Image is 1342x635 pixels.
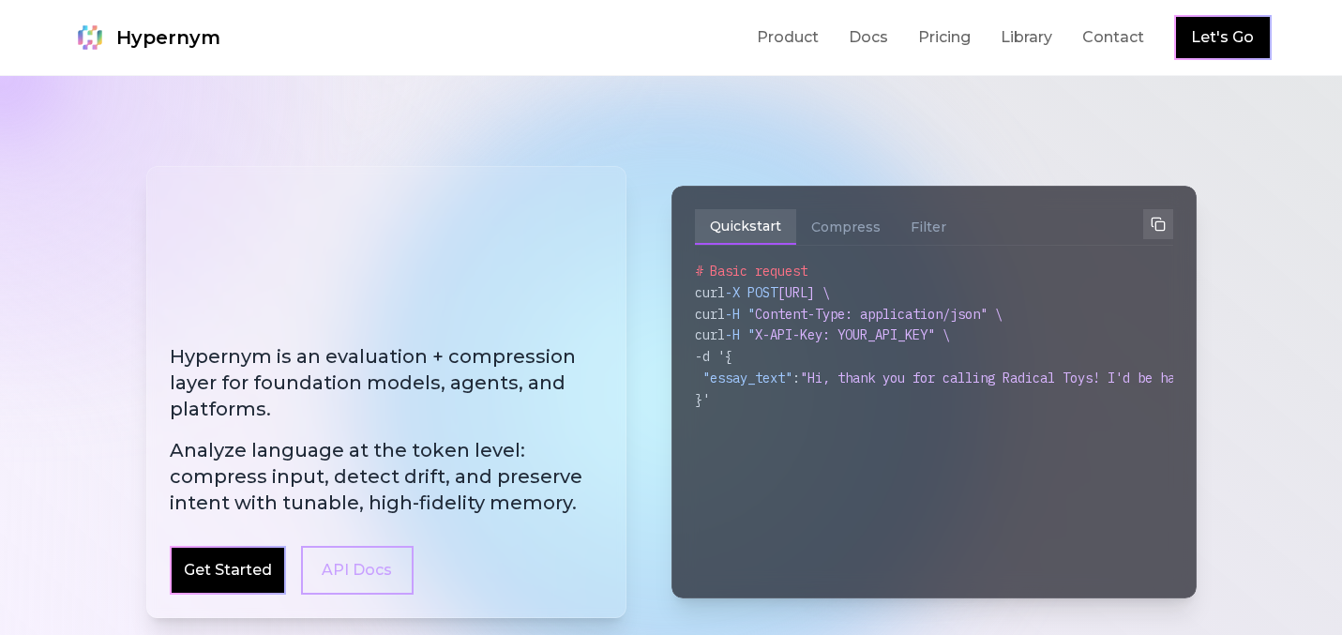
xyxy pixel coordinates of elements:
button: Filter [896,209,961,245]
span: -H " [725,306,755,323]
span: -X POST [725,284,777,301]
span: [URL] \ [777,284,830,301]
a: Let's Go [1191,26,1254,49]
span: : [792,370,800,386]
a: Pricing [918,26,971,49]
a: Docs [849,26,888,49]
span: Analyze language at the token level: compress input, detect drift, and preserve intent with tunab... [170,437,603,516]
a: API Docs [301,546,414,595]
span: -H " [725,326,755,343]
span: curl [695,306,725,323]
a: Contact [1082,26,1144,49]
span: curl [695,326,725,343]
a: Product [757,26,819,49]
span: # Basic request [695,263,807,280]
span: curl [695,284,725,301]
span: Hypernym [116,24,220,51]
span: }' [695,391,710,408]
span: Content-Type: application/json" \ [755,306,1003,323]
img: Hypernym Logo [71,19,109,56]
button: Compress [796,209,896,245]
a: Hypernym [71,19,220,56]
span: "essay_text" [702,370,792,386]
span: X-API-Key: YOUR_API_KEY" \ [755,326,950,343]
h2: Hypernym is an evaluation + compression layer for foundation models, agents, and platforms. [170,343,603,516]
span: -d '{ [695,348,732,365]
a: Get Started [184,559,272,582]
button: Quickstart [695,209,796,245]
button: Copy to clipboard [1143,209,1173,239]
a: Library [1001,26,1052,49]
